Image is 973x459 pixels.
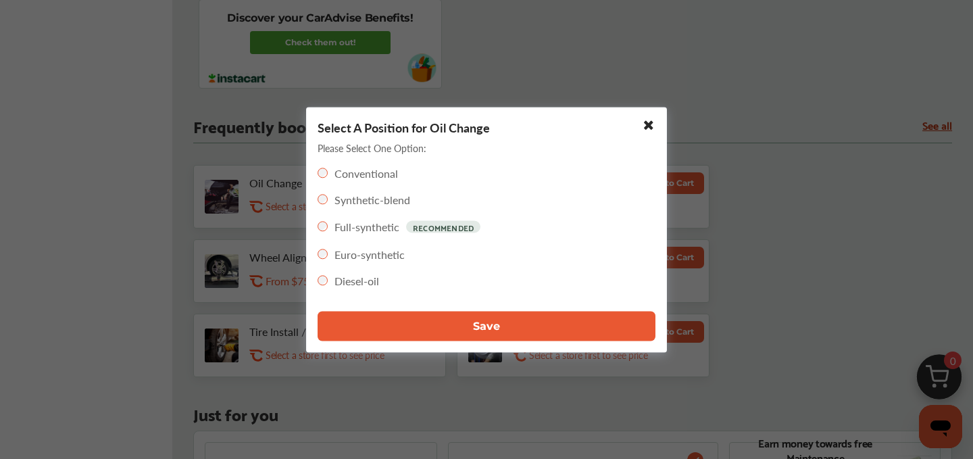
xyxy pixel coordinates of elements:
[334,191,410,207] label: Synthetic-blend
[318,118,490,135] p: Select A Position for Oil Change
[406,220,480,233] p: RECOMMENDED
[334,165,398,180] label: Conventional
[334,272,379,288] label: Diesel-oil
[473,320,500,333] span: Save
[318,141,426,154] p: Please Select One Option:
[318,311,655,341] button: Save
[334,246,405,262] label: Euro-synthetic
[334,219,399,235] label: Full-synthetic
